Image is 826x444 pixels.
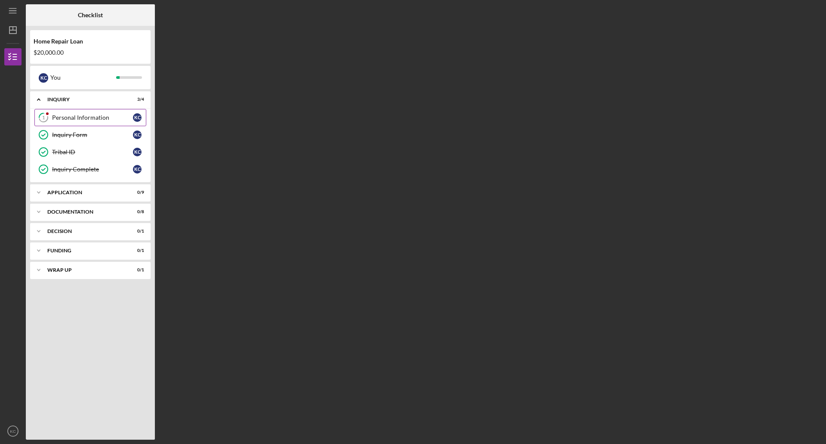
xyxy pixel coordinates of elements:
text: KC [10,429,15,434]
div: Personal Information [52,114,133,121]
a: 1Personal InformationKC [34,109,146,126]
button: KC [4,422,22,440]
a: Inquiry CompleteKC [34,161,146,178]
div: 0 / 1 [129,248,144,253]
div: Home Repair Loan [34,38,147,45]
div: Wrap up [47,267,123,273]
div: Inquiry [47,97,123,102]
div: K C [133,113,142,122]
a: Inquiry FormKC [34,126,146,143]
div: Inquiry Complete [52,166,133,173]
div: Inquiry Form [52,131,133,138]
div: K C [133,165,142,174]
div: Documentation [47,209,123,214]
div: K C [133,148,142,156]
div: You [50,70,116,85]
div: Application [47,190,123,195]
div: $20,000.00 [34,49,147,56]
a: Tribal IDKC [34,143,146,161]
b: Checklist [78,12,103,19]
div: 0 / 8 [129,209,144,214]
div: 0 / 9 [129,190,144,195]
div: 0 / 1 [129,267,144,273]
div: Decision [47,229,123,234]
div: Tribal ID [52,149,133,155]
div: Funding [47,248,123,253]
div: 3 / 4 [129,97,144,102]
div: 0 / 1 [129,229,144,234]
div: K C [39,73,48,83]
tspan: 1 [42,115,45,121]
div: K C [133,130,142,139]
